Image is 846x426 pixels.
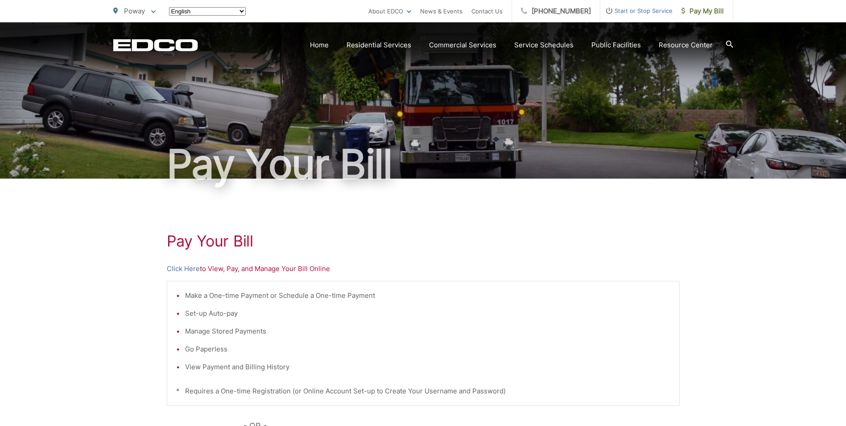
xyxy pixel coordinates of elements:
[185,344,670,355] li: Go Paperless
[310,40,329,50] a: Home
[124,7,145,15] span: Poway
[113,142,733,187] h1: Pay Your Bill
[471,6,503,17] a: Contact Us
[167,232,680,250] h1: Pay Your Bill
[185,290,670,301] li: Make a One-time Payment or Schedule a One-time Payment
[681,6,724,17] span: Pay My Bill
[347,40,411,50] a: Residential Services
[176,386,670,397] p: * Requires a One-time Registration (or Online Account Set-up to Create Your Username and Password)
[659,40,713,50] a: Resource Center
[420,6,462,17] a: News & Events
[167,263,680,274] p: to View, Pay, and Manage Your Bill Online
[113,39,198,51] a: EDCD logo. Return to the homepage.
[185,308,670,319] li: Set-up Auto-pay
[368,6,411,17] a: About EDCO
[429,40,496,50] a: Commercial Services
[591,40,641,50] a: Public Facilities
[185,362,670,372] li: View Payment and Billing History
[185,326,670,337] li: Manage Stored Payments
[167,263,200,274] a: Click Here
[514,40,574,50] a: Service Schedules
[169,7,246,16] select: Select a language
